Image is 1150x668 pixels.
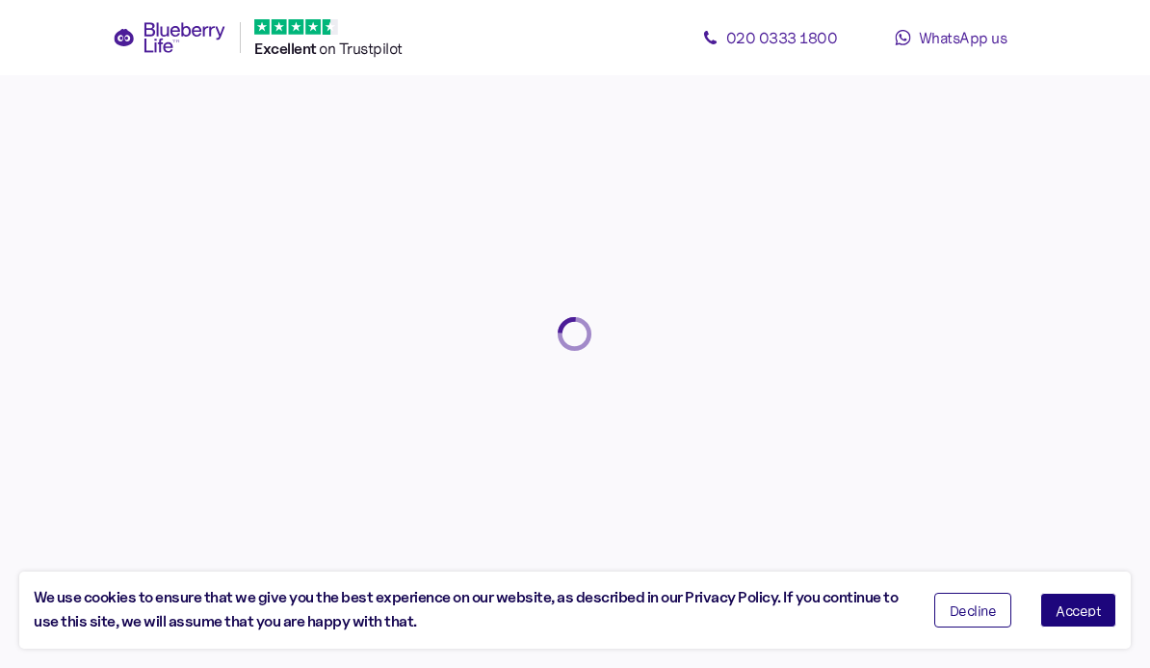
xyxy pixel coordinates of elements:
[950,603,997,617] span: Decline
[683,18,856,57] a: 020 0333 1800
[1040,593,1116,628] button: Accept cookies
[726,28,838,47] span: 020 0333 1800
[864,18,1037,57] a: WhatsApp us
[34,586,905,634] div: We use cookies to ensure that we give you the best experience on our website, as described in our...
[919,28,1007,47] span: WhatsApp us
[934,593,1012,628] button: Decline cookies
[1056,603,1101,617] span: Accept
[254,40,319,58] span: Excellent ️
[319,39,403,58] span: on Trustpilot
